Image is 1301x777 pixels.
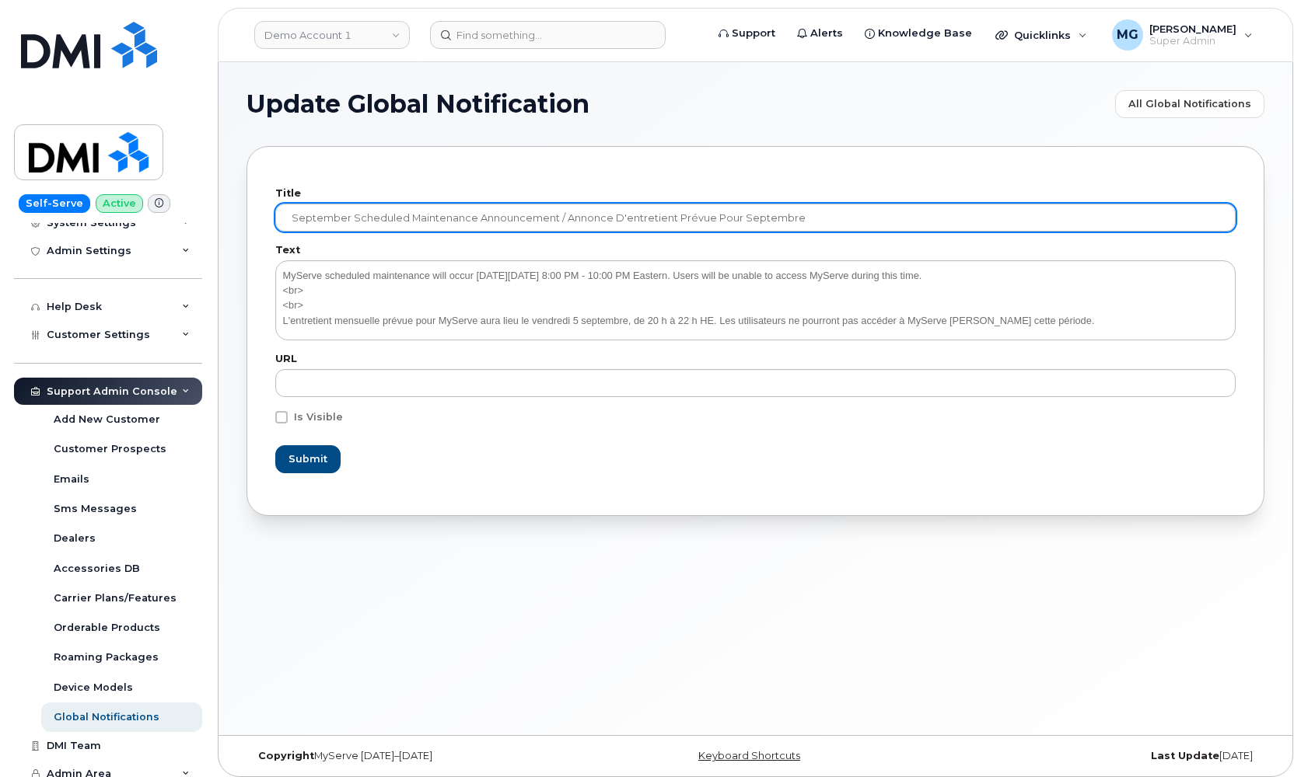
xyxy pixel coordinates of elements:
[294,411,343,423] span: Is Visible
[698,750,800,761] a: Keyboard Shortcuts
[275,354,1236,364] label: URL
[275,246,1236,256] label: Text
[257,411,264,419] input: Is Visible
[1128,96,1251,111] span: All Global Notifications
[289,451,327,466] span: Submit
[258,750,314,761] strong: Copyright
[247,92,589,116] span: Update Global Notification
[925,750,1264,762] div: [DATE]
[275,189,1236,199] label: Title
[275,445,341,473] button: Submit
[1115,90,1264,118] button: All Global Notifications
[247,750,586,762] div: MyServe [DATE]–[DATE]
[1151,750,1219,761] strong: Last Update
